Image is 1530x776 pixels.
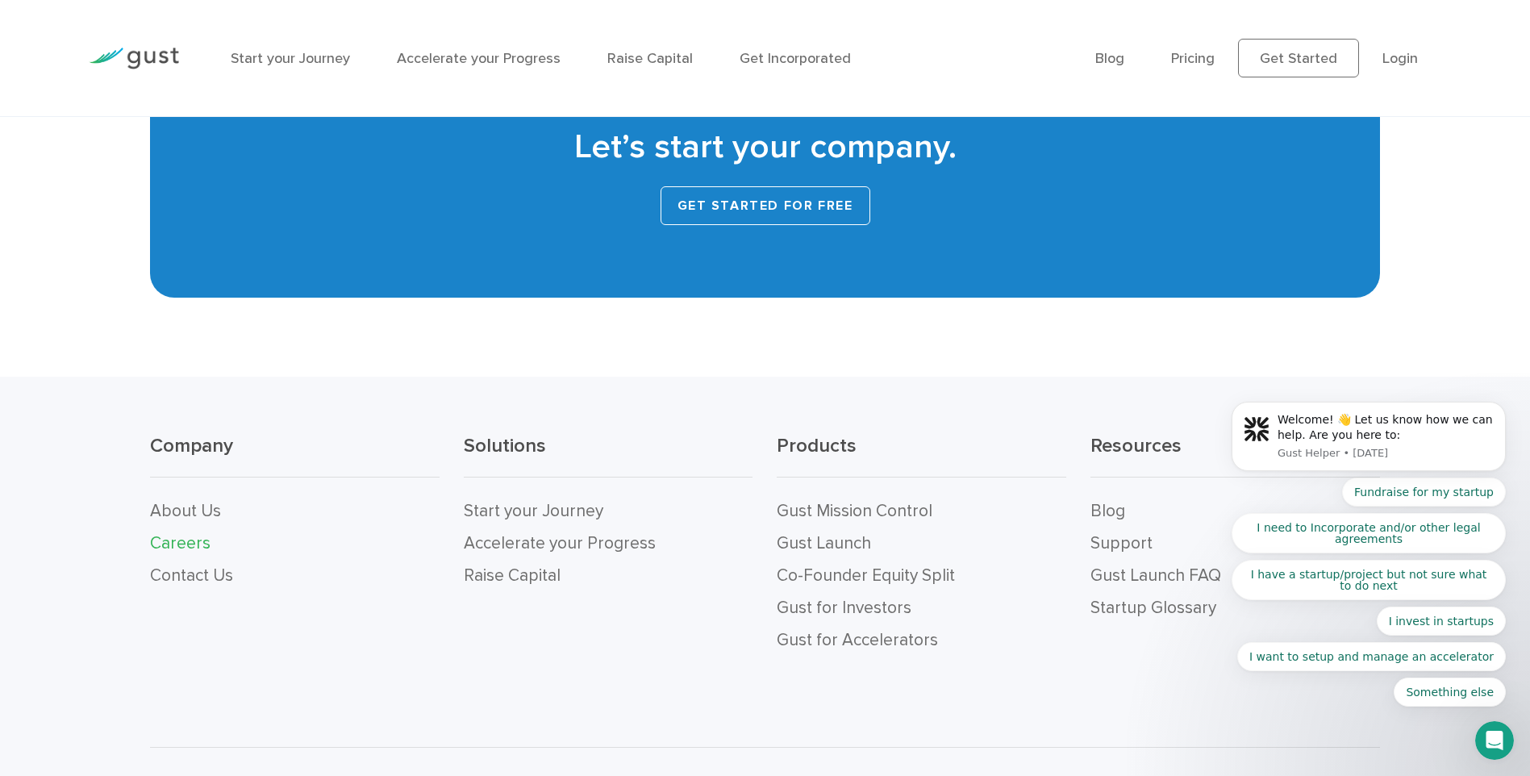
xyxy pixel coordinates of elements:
h3: Solutions [464,433,753,478]
a: About Us [150,501,221,521]
iframe: Chat Widget [1261,602,1530,776]
a: Gust for Investors [777,598,911,618]
h3: Products [777,433,1066,478]
a: Raise Capital [464,565,561,586]
a: Get Incorporated [740,50,851,67]
iframe: Intercom notifications message [1207,148,1530,732]
a: Contact Us [150,565,233,586]
h3: Company [150,433,440,478]
h3: Resources [1090,433,1380,478]
a: Gust Mission Control [777,501,932,521]
a: Blog [1095,50,1124,67]
a: Gust Launch FAQ [1090,565,1221,586]
a: Co-Founder Equity Split [777,565,955,586]
a: Start your Journey [464,501,603,521]
a: Gust for Accelerators [777,630,938,650]
a: Accelerate your Progress [397,50,561,67]
a: Raise Capital [607,50,693,67]
a: Start your Journey [231,50,350,67]
h2: Let’s start your company. [174,125,1357,170]
a: Accelerate your Progress [464,533,656,553]
a: Startup Glossary [1090,598,1216,618]
a: Support [1090,533,1153,553]
a: Login [1382,50,1418,67]
a: Pricing [1171,50,1215,67]
a: Careers [150,533,211,553]
a: Get Started [1238,39,1359,77]
a: Get Started for Free [661,186,870,225]
a: Blog [1090,501,1125,521]
img: Gust Logo [89,48,179,69]
a: Gust Launch [777,533,871,553]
